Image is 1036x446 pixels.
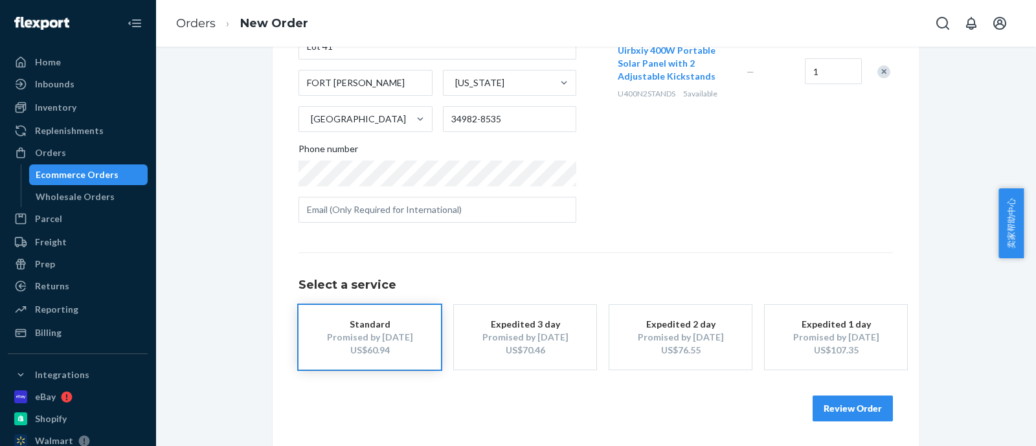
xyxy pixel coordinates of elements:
a: Home [8,52,148,72]
div: Inventory [35,101,76,114]
a: Prep [8,254,148,274]
h1: Select a service [298,279,893,292]
div: Reporting [35,303,78,316]
div: Promised by [DATE] [629,331,732,344]
button: Open account menu [987,10,1013,36]
a: Billing [8,322,148,343]
button: 卖家帮助中心 [998,188,1024,258]
div: Orders [35,146,66,159]
span: Uirbxiy 400W Portable Solar Panel with 2 Adjustable Kickstands [618,45,715,82]
div: Remove Item [877,65,890,78]
img: Flexport logo [14,17,69,30]
div: Expedited 2 day [629,318,732,331]
div: eBay [35,390,56,403]
div: Promised by [DATE] [318,331,422,344]
div: Expedited 1 day [784,318,888,331]
button: Review Order [813,396,893,421]
span: 5 available [683,89,717,98]
button: Close Navigation [122,10,148,36]
div: Promised by [DATE] [784,331,888,344]
a: Ecommerce Orders [29,164,148,185]
button: Open notifications [958,10,984,36]
span: Phone number [298,142,358,161]
button: Expedited 1 dayPromised by [DATE]US$107.35 [765,305,907,370]
div: Integrations [35,368,89,381]
div: Home [35,56,61,69]
div: US$70.46 [473,344,577,357]
a: Parcel [8,208,148,229]
div: Parcel [35,212,62,225]
div: Ecommerce Orders [36,168,118,181]
input: Quantity [805,58,862,84]
div: [US_STATE] [455,76,504,89]
div: Standard [318,318,422,331]
a: Shopify [8,408,148,429]
div: Inbounds [35,78,74,91]
input: ZIP Code [443,106,577,132]
span: U400N2STANDS [618,89,675,98]
button: Uirbxiy 400W Portable Solar Panel with 2 Adjustable Kickstands [618,44,731,83]
ol: breadcrumbs [166,5,319,43]
button: StandardPromised by [DATE]US$60.94 [298,305,441,370]
div: Promised by [DATE] [473,331,577,344]
span: — [747,66,754,77]
a: Orders [176,16,216,30]
input: [GEOGRAPHIC_DATA] [310,113,311,126]
a: New Order [240,16,308,30]
div: Wholesale Orders [36,190,115,203]
a: Replenishments [8,120,148,141]
div: Replenishments [35,124,104,137]
button: Open Search Box [930,10,956,36]
div: Shopify [35,412,67,425]
div: US$107.35 [784,344,888,357]
button: Expedited 3 dayPromised by [DATE]US$70.46 [454,305,596,370]
a: Inventory [8,97,148,118]
a: eBay [8,386,148,407]
a: Reporting [8,299,148,320]
a: Orders [8,142,148,163]
div: Prep [35,258,55,271]
a: Returns [8,276,148,296]
input: City [298,70,433,96]
div: Expedited 3 day [473,318,577,331]
div: US$76.55 [629,344,732,357]
button: Expedited 2 dayPromised by [DATE]US$76.55 [609,305,752,370]
div: Returns [35,280,69,293]
input: Email (Only Required for International) [298,197,576,223]
a: Inbounds [8,74,148,95]
div: US$60.94 [318,344,422,357]
div: Freight [35,236,67,249]
a: Wholesale Orders [29,186,148,207]
a: Freight [8,232,148,252]
button: Integrations [8,364,148,385]
div: Billing [35,326,62,339]
div: [GEOGRAPHIC_DATA] [311,113,406,126]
